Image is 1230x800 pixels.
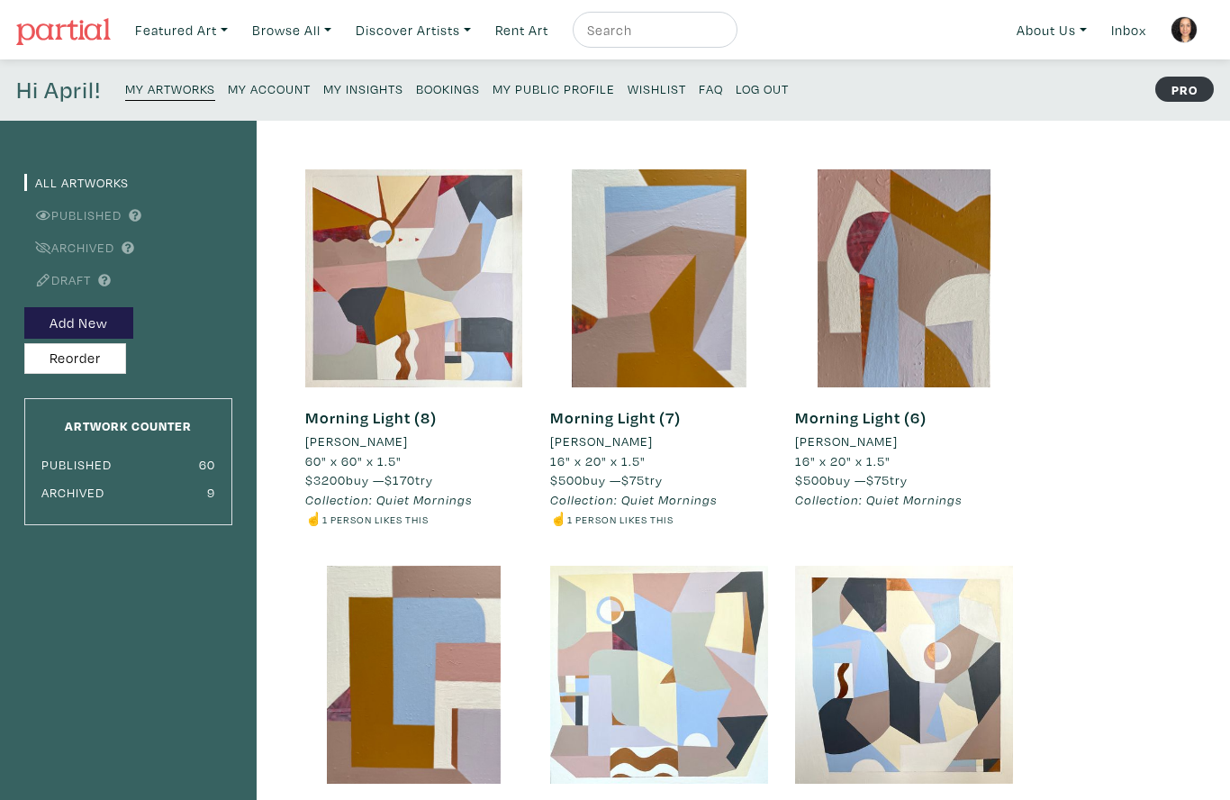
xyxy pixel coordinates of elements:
[795,471,828,488] span: $500
[1155,77,1214,102] strong: PRO
[795,471,908,488] span: buy — try
[1008,12,1095,49] a: About Us
[244,12,339,49] a: Browse All
[24,239,114,256] a: Archived
[305,452,402,469] span: 60" x 60" x 1.5"
[550,471,663,488] span: buy — try
[550,452,646,469] span: 16" x 20" x 1.5"
[323,80,403,97] small: My Insights
[493,76,615,100] a: My Public Profile
[550,509,768,529] li: ☝️
[699,80,723,97] small: FAQ
[305,491,473,508] em: Collection: Quiet Mornings
[125,76,215,101] a: My Artworks
[323,76,403,100] a: My Insights
[305,471,433,488] span: buy — try
[585,19,720,41] input: Search
[207,484,215,501] small: 9
[127,12,236,49] a: Featured Art
[305,509,523,529] li: ☝️
[699,76,723,100] a: FAQ
[795,432,1013,451] a: [PERSON_NAME]
[305,432,408,451] li: [PERSON_NAME]
[550,432,768,451] a: [PERSON_NAME]
[305,471,346,488] span: $3200
[550,432,653,451] li: [PERSON_NAME]
[24,307,133,339] button: Add New
[628,80,686,97] small: Wishlist
[24,343,126,375] button: Reorder
[228,80,311,97] small: My Account
[416,80,480,97] small: Bookings
[348,12,479,49] a: Discover Artists
[628,76,686,100] a: Wishlist
[1103,12,1154,49] a: Inbox
[795,491,963,508] em: Collection: Quiet Mornings
[41,456,112,473] small: Published
[567,513,674,526] small: 1 person likes this
[493,80,615,97] small: My Public Profile
[736,76,789,100] a: Log Out
[487,12,556,49] a: Rent Art
[795,452,891,469] span: 16" x 20" x 1.5"
[866,471,890,488] span: $75
[305,407,437,428] a: Morning Light (8)
[125,80,215,97] small: My Artworks
[795,432,898,451] li: [PERSON_NAME]
[795,407,927,428] a: Morning Light (6)
[228,76,311,100] a: My Account
[24,206,122,223] a: Published
[621,471,645,488] span: $75
[199,456,215,473] small: 60
[322,513,429,526] small: 1 person likes this
[550,471,583,488] span: $500
[736,80,789,97] small: Log Out
[550,491,718,508] em: Collection: Quiet Mornings
[24,271,91,288] a: Draft
[65,417,192,434] small: Artwork Counter
[16,76,101,105] h4: Hi April!
[550,407,681,428] a: Morning Light (7)
[24,174,129,191] a: All Artworks
[1171,16,1198,43] img: phpThumb.php
[305,432,523,451] a: [PERSON_NAME]
[41,484,104,501] small: Archived
[384,471,415,488] span: $170
[416,76,480,100] a: Bookings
